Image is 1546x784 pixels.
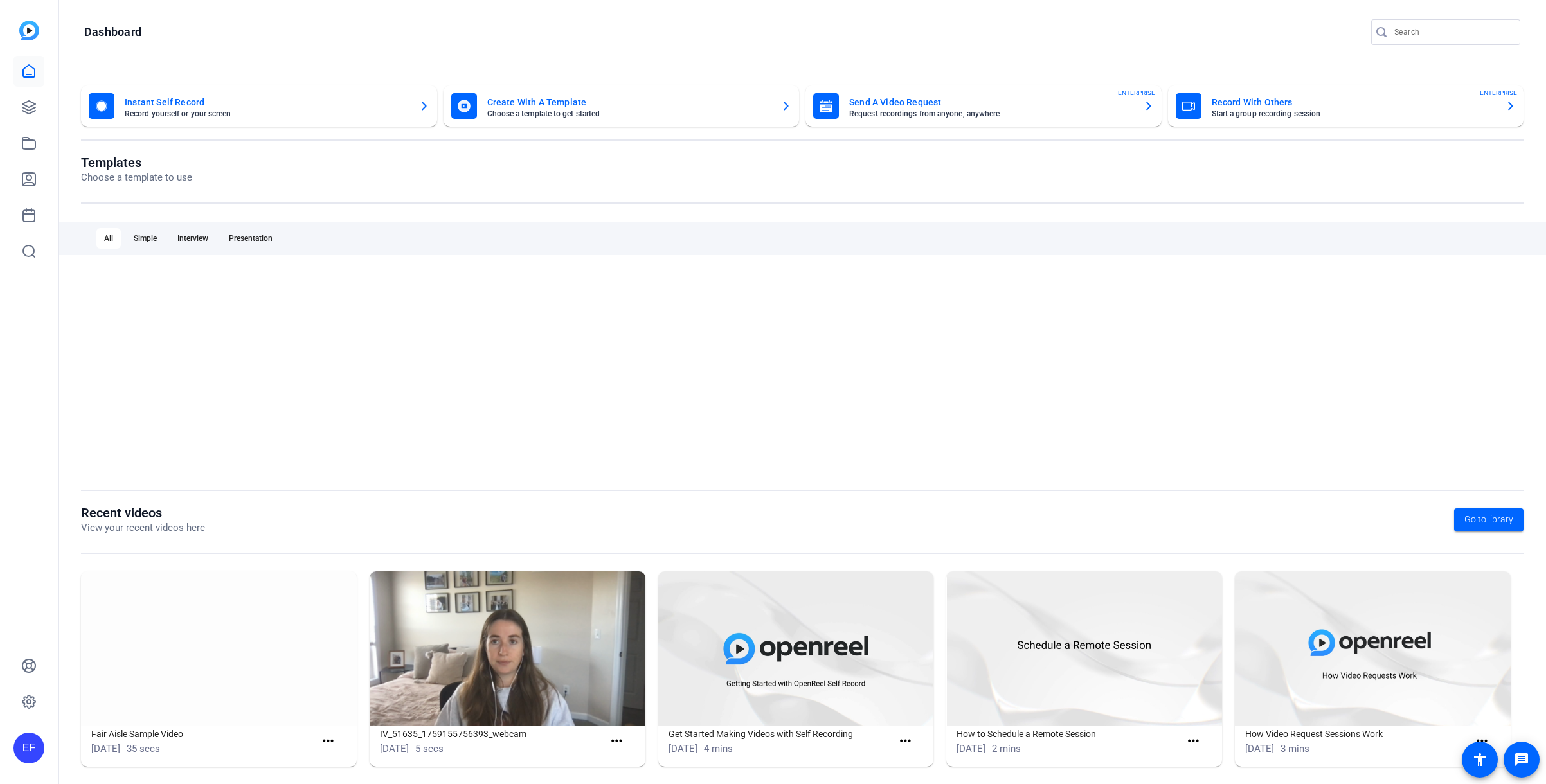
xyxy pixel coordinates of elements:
[380,726,604,742] h1: IV_51635_1759155756393_webcam
[81,505,205,521] h1: Recent videos
[19,21,39,40] img: blue-gradient.svg
[1281,743,1309,754] span: 3 mins
[81,155,192,170] h1: Templates
[125,94,409,110] mat-card-title: Instant Self Record
[992,743,1021,754] span: 2 mins
[320,733,336,749] mat-icon: more_horiz
[81,85,437,127] button: Instant Self RecordRecord yourself or your screen
[13,733,44,763] div: EF
[127,743,160,754] span: 35 secs
[849,110,1133,118] mat-card-subtitle: Request recordings from anyone, anywhere
[170,228,216,249] div: Interview
[1480,88,1517,98] span: ENTERPRISE
[81,170,192,185] p: Choose a template to use
[126,228,165,249] div: Simple
[91,726,315,742] h1: Fair Aisle Sample Video
[849,94,1133,110] mat-card-title: Send A Video Request
[1212,94,1496,110] mat-card-title: Record With Others
[1454,508,1524,531] a: Go to library
[1464,513,1513,526] span: Go to library
[81,521,205,535] p: View your recent videos here
[370,571,645,726] img: IV_51635_1759155756393_webcam
[96,228,121,249] div: All
[1185,733,1201,749] mat-icon: more_horiz
[1235,571,1511,726] img: How Video Request Sessions Work
[1472,752,1488,767] mat-icon: accessibility
[1394,24,1510,40] input: Search
[957,726,1180,742] h1: How to Schedule a Remote Session
[1245,726,1469,742] h1: How Video Request Sessions Work
[1245,743,1274,754] span: [DATE]
[946,571,1222,726] img: How to Schedule a Remote Session
[897,733,913,749] mat-icon: more_horiz
[1168,85,1524,127] button: Record With OthersStart a group recording sessionENTERPRISE
[609,733,625,749] mat-icon: more_horiz
[1212,110,1496,118] mat-card-subtitle: Start a group recording session
[1514,752,1529,767] mat-icon: message
[84,24,141,40] h1: Dashboard
[380,743,409,754] span: [DATE]
[669,726,892,742] h1: Get Started Making Videos with Self Recording
[669,743,697,754] span: [DATE]
[487,94,771,110] mat-card-title: Create With A Template
[125,110,409,118] mat-card-subtitle: Record yourself or your screen
[91,743,120,754] span: [DATE]
[444,85,800,127] button: Create With A TemplateChoose a template to get started
[1118,88,1155,98] span: ENTERPRISE
[658,571,934,726] img: Get Started Making Videos with Self Recording
[957,743,985,754] span: [DATE]
[1474,733,1490,749] mat-icon: more_horiz
[81,571,357,726] img: Fair Aisle Sample Video
[805,85,1162,127] button: Send A Video RequestRequest recordings from anyone, anywhereENTERPRISE
[704,743,733,754] span: 4 mins
[221,228,280,249] div: Presentation
[415,743,444,754] span: 5 secs
[487,110,771,118] mat-card-subtitle: Choose a template to get started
